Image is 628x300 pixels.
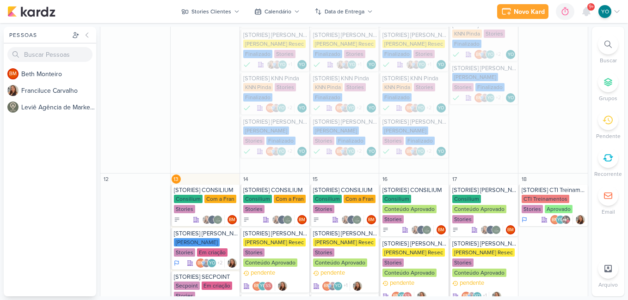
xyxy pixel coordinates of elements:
div: [STORIES] KNN Moreira [243,118,308,126]
div: [PERSON_NAME] Resec [243,238,306,246]
span: 9+ [589,3,594,11]
div: Responsável: Yasmin Oliveira [297,103,307,113]
p: BM [406,150,413,154]
div: Finalizado [452,40,481,48]
div: [STORIES] SIMONE REGINA [313,31,377,39]
div: Conteúdo Aprovado [382,205,437,213]
div: [STORIES] KNN Pinda [243,75,308,82]
span: +2 [356,104,362,112]
div: Consilium [243,195,272,203]
div: Responsável: Yasmin Oliveira [437,103,446,113]
div: Stories [243,248,265,257]
div: Com a Fran [204,195,236,203]
div: Beth Monteiro [474,50,484,59]
div: Finalizado [406,137,435,145]
img: Franciluce Carvalho [272,215,281,224]
div: Responsável: Franciluce Carvalho [228,258,237,268]
div: [STORIES] KNN Pinda [382,75,447,82]
div: [STORIES] KNN Moreira [452,65,517,72]
img: Guilherme Savio [480,50,489,59]
p: YO [299,106,305,111]
div: [STORIES] CONSILIUM [243,186,308,194]
p: BM [368,218,375,222]
div: A Fazer [452,227,459,233]
div: Stories [243,137,265,145]
img: Franciluce Carvalho [202,215,211,224]
div: Stories [382,137,404,145]
div: Yasmin Oliveira [297,60,307,69]
div: Yasmin Oliveira [346,147,356,156]
div: Beth Monteiro [367,215,376,224]
div: Yasmin Oliveira [506,50,515,59]
p: YO [508,53,514,57]
span: +2 [425,104,431,112]
div: [STORIES] KNN Moreira [382,118,447,126]
div: Finalizado [475,83,505,91]
p: YO [487,53,493,57]
div: Conteúdo Aprovado [452,205,506,213]
div: Stories [414,83,435,91]
div: Beth Monteiro [228,215,237,224]
div: Stories [243,205,265,213]
div: Finalizado [243,50,272,58]
div: Aprovado [545,205,573,213]
p: BM [476,53,482,57]
div: Colaboradores: Franciluce Carvalho, Jani Policarpo, DP & RH Análise Consultiva [480,225,503,234]
div: Colaboradores: Franciluce Carvalho, Guilherme Savio, Yasmin Oliveira, Simone Regina Sa [336,60,364,69]
div: Beth Monteiro [7,68,18,79]
li: Ctrl + F [592,34,624,65]
div: Consilium [382,195,411,203]
p: YO [438,106,444,111]
p: YO [348,150,354,154]
div: Beth Monteiro [335,147,345,156]
p: YO [369,150,375,154]
div: Beth Monteiro [405,147,414,156]
div: Responsável: Beth Monteiro [437,225,446,234]
div: Yasmin Oliveira [277,147,286,156]
div: Stories [174,248,195,257]
div: Beth Monteiro [297,215,307,224]
p: Pendente [596,132,621,140]
div: Colaboradores: Beth Monteiro, Guilherme Savio, Yasmin Oliveira, knnpinda@gmail.com, financeiro.kn... [335,147,364,156]
img: Franciluce Carvalho [336,60,345,69]
div: [STORIES] KNN Moreira [313,118,377,126]
div: 15 [311,174,320,184]
img: Guilherme Savio [341,103,350,113]
img: Guilherme Savio [480,93,489,102]
div: Em criação [202,282,232,290]
img: cti direção [561,215,571,224]
div: Responsável: Yasmin Oliveira [506,93,515,102]
div: Stories [484,30,505,38]
p: YO [348,106,354,111]
div: 18 [519,174,529,184]
div: Colaboradores: Franciluce Carvalho, Guilherme Savio, Yasmin Oliveira, Simone Regina Sa [267,60,295,69]
div: Yasmin Oliveira [367,147,376,156]
div: [PERSON_NAME] [313,126,359,135]
div: Finalizado [452,93,460,102]
div: Yasmin Oliveira [367,103,376,113]
p: pendente [460,279,484,288]
div: Responsável: Yasmin Oliveira [367,60,376,69]
p: YO [278,106,284,111]
p: YO [601,7,609,16]
div: Responsável: Yasmin Oliveira [367,103,376,113]
p: BM [197,261,204,266]
img: Guilherme Savio [202,258,211,268]
div: Finalizado [313,93,342,102]
div: Beth Monteiro [335,103,345,113]
div: Responsável: Franciluce Carvalho [576,215,585,224]
div: Beth Monteiro [437,225,446,234]
p: YO [419,63,425,67]
div: Finalizado [382,60,390,69]
span: +2 [495,51,501,58]
p: YO [508,96,514,101]
div: Yasmin Oliveira [346,103,356,113]
div: Responsável: Beth Monteiro [228,215,237,224]
div: Consilium [452,195,481,203]
p: YO [349,63,355,67]
div: F r a n c i l u c e C a r v a l h o [21,86,96,96]
img: Franciluce Carvalho [576,215,585,224]
div: Yasmin Oliveira [417,60,426,69]
p: YO [418,150,424,154]
p: YO [278,150,284,154]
